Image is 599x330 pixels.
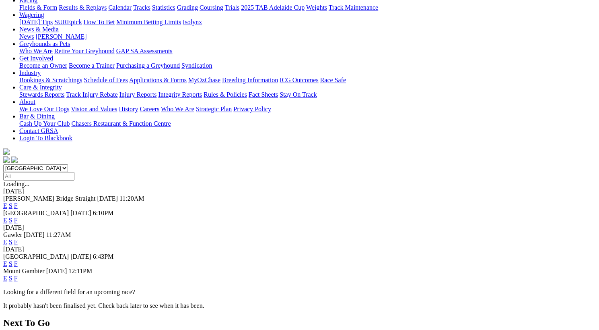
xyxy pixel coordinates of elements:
a: We Love Our Dogs [19,106,69,112]
a: Rules & Policies [204,91,247,98]
a: Syndication [181,62,212,69]
a: Greyhounds as Pets [19,40,70,47]
a: [DATE] Tips [19,19,53,25]
a: Careers [140,106,159,112]
a: Statistics [152,4,175,11]
img: facebook.svg [3,156,10,163]
a: E [3,202,7,209]
a: S [9,275,12,282]
a: S [9,217,12,224]
a: Cash Up Your Club [19,120,70,127]
img: logo-grsa-white.png [3,148,10,155]
a: Who We Are [19,48,53,54]
a: F [14,275,18,282]
div: Wagering [19,19,596,26]
a: E [3,260,7,267]
a: Track Maintenance [329,4,378,11]
a: Track Injury Rebate [66,91,117,98]
a: Results & Replays [59,4,107,11]
a: E [3,275,7,282]
a: Stewards Reports [19,91,64,98]
a: How To Bet [84,19,115,25]
a: Become a Trainer [69,62,115,69]
div: [DATE] [3,224,596,231]
div: [DATE] [3,188,596,195]
a: Wagering [19,11,44,18]
a: F [14,202,18,209]
a: Get Involved [19,55,53,62]
a: Minimum Betting Limits [116,19,181,25]
a: Coursing [200,4,223,11]
a: GAP SA Assessments [116,48,173,54]
span: 6:43PM [93,253,114,260]
a: Race Safe [320,77,346,83]
a: Chasers Restaurant & Function Centre [71,120,171,127]
input: Select date [3,172,74,181]
span: 11:27AM [46,231,71,238]
span: 6:10PM [93,210,114,216]
a: About [19,98,35,105]
a: News [19,33,34,40]
a: SUREpick [54,19,82,25]
a: Purchasing a Greyhound [116,62,180,69]
a: News & Media [19,26,59,33]
h2: Next To Go [3,318,596,328]
p: Looking for a different field for an upcoming race? [3,288,596,296]
a: Tracks [133,4,150,11]
partial: It probably hasn't been finalised yet. Check back later to see when it has been. [3,302,204,309]
div: Bar & Dining [19,120,596,127]
span: [DATE] [97,195,118,202]
a: Grading [177,4,198,11]
a: E [3,239,7,245]
div: Greyhounds as Pets [19,48,596,55]
img: twitter.svg [11,156,18,163]
a: Bar & Dining [19,113,55,120]
a: Isolynx [183,19,202,25]
a: Become an Owner [19,62,67,69]
span: [PERSON_NAME] Bridge Straight [3,195,95,202]
span: Gawler [3,231,22,238]
span: Mount Gambier [3,268,45,274]
a: Privacy Policy [233,106,271,112]
span: 12:11PM [68,268,92,274]
a: Contact GRSA [19,127,58,134]
span: [DATE] [70,210,91,216]
span: [GEOGRAPHIC_DATA] [3,210,69,216]
a: S [9,202,12,209]
div: [DATE] [3,246,596,253]
a: Calendar [108,4,132,11]
a: Integrity Reports [158,91,202,98]
a: Login To Blackbook [19,135,72,141]
div: Care & Integrity [19,91,596,98]
a: Retire Your Greyhound [54,48,115,54]
div: About [19,106,596,113]
a: ICG Outcomes [280,77,318,83]
a: Injury Reports [119,91,156,98]
span: [DATE] [70,253,91,260]
a: F [14,217,18,224]
a: Stay On Track [280,91,317,98]
a: F [14,239,18,245]
div: Industry [19,77,596,84]
span: [DATE] [24,231,45,238]
a: S [9,239,12,245]
a: E [3,217,7,224]
a: Care & Integrity [19,84,62,91]
a: Weights [306,4,327,11]
span: 11:20AM [119,195,144,202]
span: Loading... [3,181,29,187]
a: Schedule of Fees [84,77,128,83]
span: [GEOGRAPHIC_DATA] [3,253,69,260]
a: Fact Sheets [249,91,278,98]
a: [PERSON_NAME] [35,33,86,40]
a: MyOzChase [188,77,220,83]
a: Breeding Information [222,77,278,83]
a: 2025 TAB Adelaide Cup [241,4,305,11]
a: Fields & Form [19,4,57,11]
div: Get Involved [19,62,596,69]
div: News & Media [19,33,596,40]
a: Vision and Values [71,106,117,112]
span: [DATE] [46,268,67,274]
div: Racing [19,4,596,11]
a: Strategic Plan [196,106,232,112]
